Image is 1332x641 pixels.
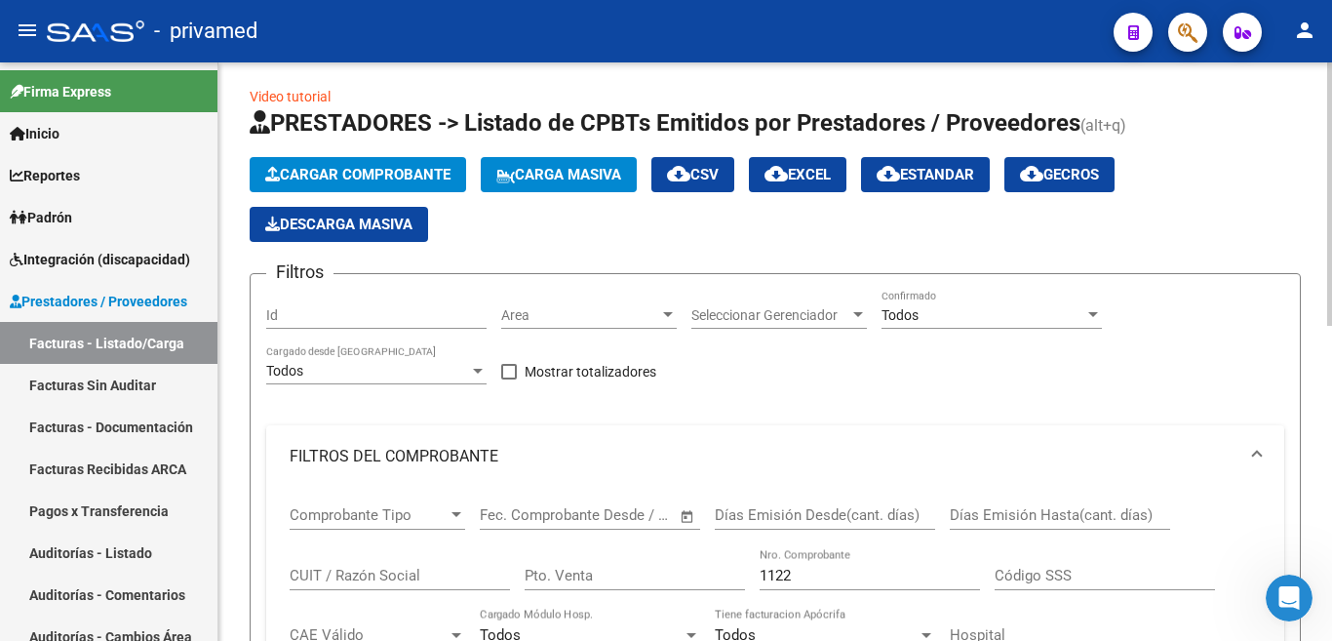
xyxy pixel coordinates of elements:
[265,216,412,233] span: Descarga Masiva
[1080,116,1126,135] span: (alt+q)
[290,446,1237,467] mat-panel-title: FILTROS DEL COMPROBANTE
[496,166,621,183] span: Carga Masiva
[10,165,80,186] span: Reportes
[749,157,846,192] button: EXCEL
[1020,166,1099,183] span: Gecros
[1266,575,1312,621] iframe: Intercom live chat
[881,307,919,323] span: Todos
[10,123,59,144] span: Inicio
[667,166,719,183] span: CSV
[10,81,111,102] span: Firma Express
[10,207,72,228] span: Padrón
[501,307,659,324] span: Area
[651,157,734,192] button: CSV
[667,162,690,185] mat-icon: cloud_download
[265,166,451,183] span: Cargar Comprobante
[764,162,788,185] mat-icon: cloud_download
[576,506,671,524] input: Fecha fin
[250,89,331,104] a: Video tutorial
[266,425,1284,488] mat-expansion-panel-header: FILTROS DEL COMPROBANTE
[480,506,559,524] input: Fecha inicio
[266,363,303,379] span: Todos
[250,157,466,192] button: Cargar Comprobante
[1004,157,1115,192] button: Gecros
[861,157,990,192] button: Estandar
[877,166,974,183] span: Estandar
[481,157,637,192] button: Carga Masiva
[290,506,448,524] span: Comprobante Tipo
[10,249,190,270] span: Integración (discapacidad)
[1293,19,1316,42] mat-icon: person
[525,360,656,383] span: Mostrar totalizadores
[154,10,257,53] span: - privamed
[250,109,1080,137] span: PRESTADORES -> Listado de CPBTs Emitidos por Prestadores / Proveedores
[250,207,428,242] app-download-masive: Descarga masiva de comprobantes (adjuntos)
[16,19,39,42] mat-icon: menu
[764,166,831,183] span: EXCEL
[877,162,900,185] mat-icon: cloud_download
[10,291,187,312] span: Prestadores / Proveedores
[266,259,333,286] h3: Filtros
[1020,162,1043,185] mat-icon: cloud_download
[250,207,428,242] button: Descarga Masiva
[677,505,699,528] button: Open calendar
[691,307,849,324] span: Seleccionar Gerenciador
